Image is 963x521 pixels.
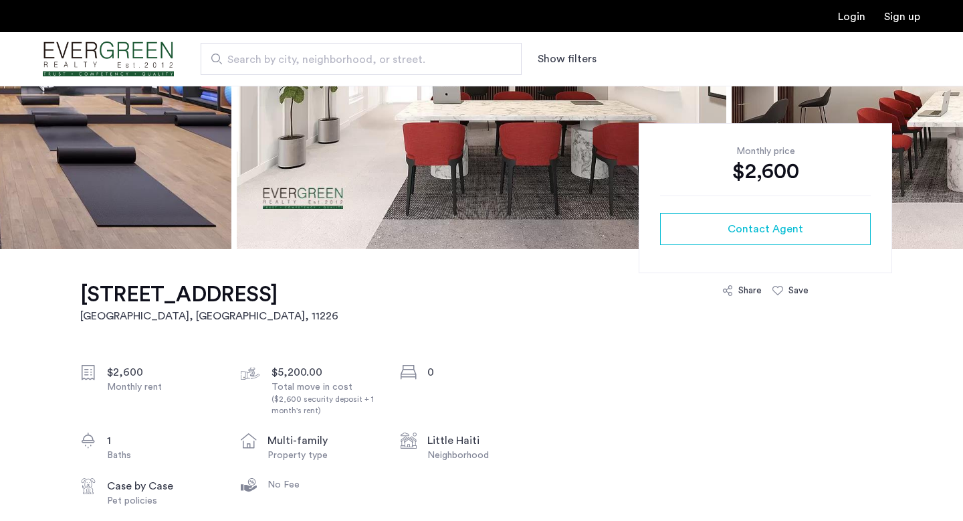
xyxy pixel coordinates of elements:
span: Search by city, neighborhood, or street. [227,52,484,68]
div: Case by Case [107,478,219,494]
div: $2,600 [107,364,219,380]
div: $2,600 [660,158,871,185]
span: Contact Agent [728,221,803,237]
a: Cazamio Logo [43,34,174,84]
div: multi-family [267,433,380,449]
div: $5,200.00 [272,364,384,380]
div: ($2,600 security deposit + 1 month's rent) [272,394,384,417]
div: Save [788,284,809,297]
div: No Fee [267,478,380,492]
div: Property type [267,449,380,462]
div: Baths [107,449,219,462]
div: Monthly rent [107,380,219,394]
button: Show or hide filters [538,51,597,67]
a: Login [838,11,865,22]
div: Total move in cost [272,380,384,417]
img: logo [43,34,174,84]
div: 0 [427,364,540,380]
div: Share [738,284,762,297]
h2: [GEOGRAPHIC_DATA], [GEOGRAPHIC_DATA] , 11226 [80,308,338,324]
div: Little Haiti [427,433,540,449]
input: Apartment Search [201,43,522,75]
div: Neighborhood [427,449,540,462]
a: Registration [884,11,920,22]
a: [STREET_ADDRESS][GEOGRAPHIC_DATA], [GEOGRAPHIC_DATA], 11226 [80,281,338,324]
h1: [STREET_ADDRESS] [80,281,338,308]
div: Monthly price [660,145,871,158]
div: 1 [107,433,219,449]
div: Pet policies [107,494,219,508]
button: button [660,213,871,245]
